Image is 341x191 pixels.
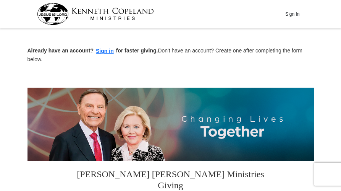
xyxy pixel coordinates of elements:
p: Don't have an account? Create one after completing the form below. [27,47,314,63]
strong: Already have an account? for faster giving. [27,47,158,54]
button: Sign In [281,8,304,20]
button: Sign in [94,47,116,56]
img: kcm-header-logo.svg [37,3,154,25]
